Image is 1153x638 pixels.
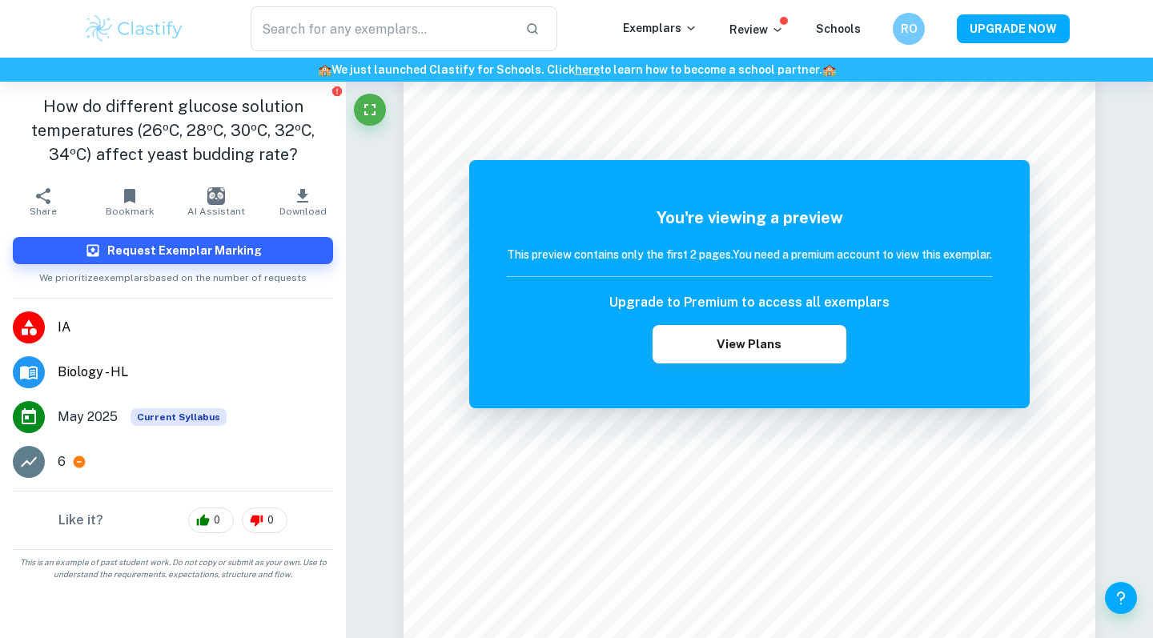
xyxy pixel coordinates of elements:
span: 🏫 [318,63,331,76]
p: Exemplars [623,19,697,37]
div: This exemplar is based on the current syllabus. Feel free to refer to it for inspiration/ideas wh... [131,408,227,426]
h1: How do different glucose solution temperatures (26ºC, 28ºC, 30ºC, 32ºC, 34ºC) affect yeast buddin... [13,94,333,167]
p: Review [729,21,784,38]
button: AI Assistant [173,179,259,224]
span: AI Assistant [187,206,245,217]
button: RO [893,13,925,45]
span: Share [30,206,57,217]
button: Bookmark [86,179,173,224]
button: Download [259,179,346,224]
h6: Like it? [58,511,103,530]
span: Download [279,206,327,217]
span: 0 [259,512,283,528]
span: This is an example of past student work. Do not copy or submit as your own. Use to understand the... [6,556,339,580]
button: UPGRADE NOW [957,14,1070,43]
span: May 2025 [58,407,118,427]
button: Fullscreen [354,94,386,126]
span: Biology - HL [58,363,333,382]
span: 🏫 [822,63,836,76]
button: View Plans [653,325,846,363]
h6: This preview contains only the first 2 pages. You need a premium account to view this exemplar. [507,246,992,263]
a: here [575,63,600,76]
h5: You're viewing a preview [507,206,992,230]
button: Help and Feedback [1105,582,1137,614]
img: Clastify logo [83,13,185,45]
span: We prioritize exemplars based on the number of requests [39,264,307,285]
h6: RO [900,20,918,38]
p: 6 [58,452,66,471]
input: Search for any exemplars... [251,6,512,51]
span: Current Syllabus [131,408,227,426]
span: IA [58,318,333,337]
h6: Request Exemplar Marking [107,242,262,259]
img: AI Assistant [207,187,225,205]
span: Bookmark [106,206,155,217]
h6: Upgrade to Premium to access all exemplars [609,293,890,312]
button: Report issue [331,85,343,97]
h6: We just launched Clastify for Schools. Click to learn how to become a school partner. [3,61,1150,78]
a: Schools [816,22,861,35]
button: Request Exemplar Marking [13,237,333,264]
span: 0 [205,512,229,528]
